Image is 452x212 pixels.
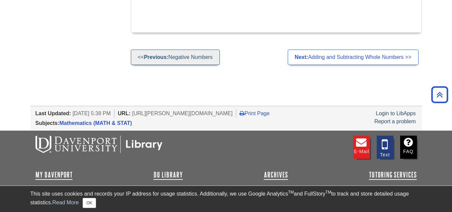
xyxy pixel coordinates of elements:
a: Mathematics (MATH & STAT) [60,120,132,126]
a: Print Page [240,111,270,116]
sup: TM [326,190,331,195]
span: [URL][PERSON_NAME][DOMAIN_NAME] [132,111,233,116]
span: URL: [118,111,130,116]
strong: Previous: [144,54,168,60]
a: Login to LibApps [376,111,416,116]
span: Subjects: [35,120,60,126]
img: DU Libraries [35,136,163,153]
sup: TM [288,190,294,195]
a: Read More [52,200,79,205]
span: Last Updated: [35,111,71,116]
a: Report a problem [374,119,416,124]
i: Print Page [240,111,245,116]
a: FAQ [400,136,417,159]
a: Archives [264,171,288,179]
a: <<Previous:Negative Numbers [131,50,220,65]
a: Tutoring Services [369,171,417,179]
span: [DATE] 5:38 PM [73,111,111,116]
strong: Next: [295,54,308,60]
a: E-mail [353,136,370,159]
div: This site uses cookies and records your IP address for usage statistics. Additionally, we use Goo... [30,190,422,208]
a: Back to Top [429,90,450,99]
a: Next:Adding and Subtracting Whole Numbers >> [288,50,419,65]
a: Text [377,136,393,159]
button: Close [83,198,96,208]
a: DU Library [154,171,183,179]
a: My Davenport [35,171,73,179]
